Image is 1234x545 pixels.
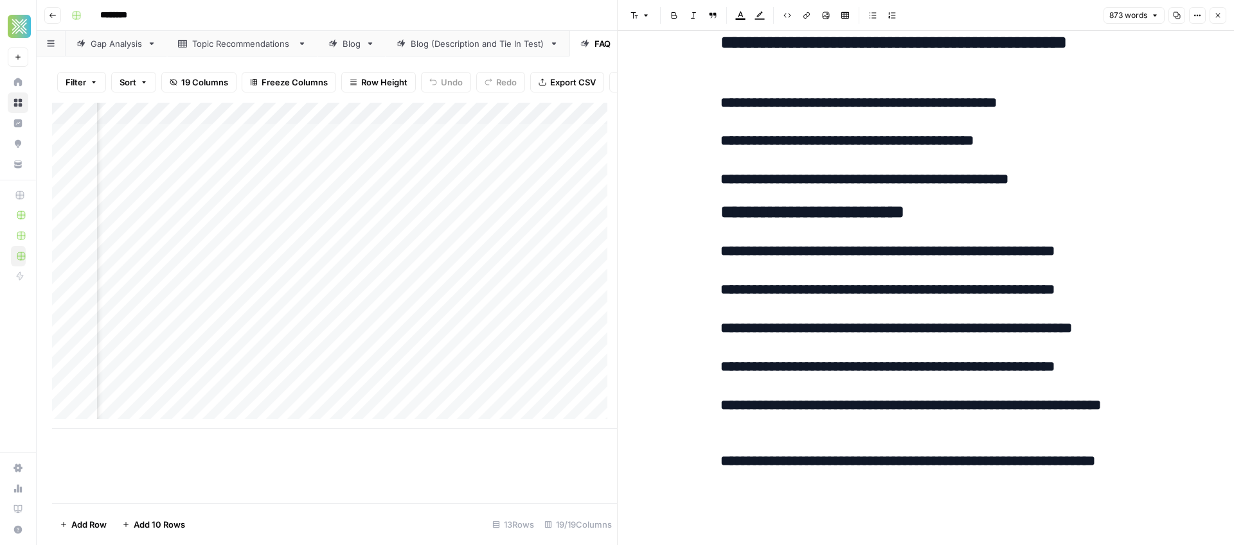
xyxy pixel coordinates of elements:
[262,76,328,89] span: Freeze Columns
[530,72,604,92] button: Export CSV
[496,76,517,89] span: Redo
[341,72,416,92] button: Row Height
[421,72,471,92] button: Undo
[8,499,28,519] a: Learning Hub
[66,31,167,56] a: Gap Analysis
[91,37,142,50] div: Gap Analysis
[1104,7,1165,24] button: 873 words
[8,478,28,499] a: Usage
[476,72,525,92] button: Redo
[181,76,228,89] span: 19 Columns
[8,92,28,113] a: Browse
[8,72,28,92] a: Home
[361,76,407,89] span: Row Height
[487,514,539,535] div: 13 Rows
[192,37,292,50] div: Topic Recommendations
[111,72,156,92] button: Sort
[134,518,185,531] span: Add 10 Rows
[71,518,107,531] span: Add Row
[441,76,463,89] span: Undo
[66,76,86,89] span: Filter
[386,31,569,56] a: Blog (Description and Tie In Test)
[52,514,114,535] button: Add Row
[8,458,28,478] a: Settings
[8,154,28,175] a: Your Data
[539,514,617,535] div: 19/19 Columns
[550,76,596,89] span: Export CSV
[114,514,193,535] button: Add 10 Rows
[8,10,28,42] button: Workspace: Xponent21
[8,15,31,38] img: Xponent21 Logo
[569,31,636,56] a: FAQ
[167,31,317,56] a: Topic Recommendations
[317,31,386,56] a: Blog
[411,37,544,50] div: Blog (Description and Tie In Test)
[242,72,336,92] button: Freeze Columns
[8,113,28,134] a: Insights
[343,37,361,50] div: Blog
[1109,10,1147,21] span: 873 words
[161,72,237,92] button: 19 Columns
[8,519,28,540] button: Help + Support
[57,72,106,92] button: Filter
[120,76,136,89] span: Sort
[8,134,28,154] a: Opportunities
[595,37,611,50] div: FAQ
